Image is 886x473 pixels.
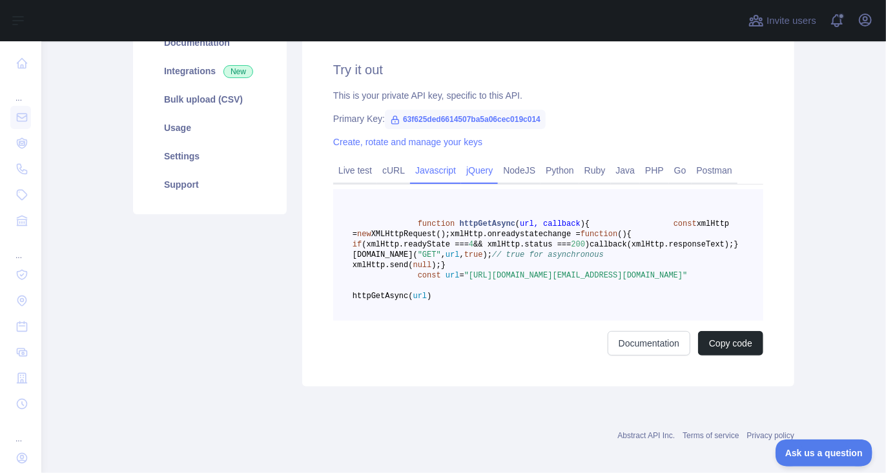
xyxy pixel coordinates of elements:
[149,28,271,57] a: Documentation
[618,431,675,440] a: Abstract API Inc.
[418,271,441,280] span: const
[483,250,492,259] span: );
[385,110,546,129] span: 63f625ded6614507ba5a06cec019c014
[10,77,31,103] div: ...
[446,250,460,259] span: url
[746,10,819,31] button: Invite users
[469,240,473,249] span: 4
[10,418,31,444] div: ...
[747,431,794,440] a: Privacy policy
[581,230,618,239] span: function
[149,170,271,199] a: Support
[608,331,690,356] a: Documentation
[460,219,515,228] span: httpGetAsync
[353,292,413,301] span: httpGetAsync(
[571,240,585,249] span: 200
[698,331,763,356] button: Copy code
[333,89,763,102] div: This is your private API key, specific to this API.
[418,250,441,259] span: "GET"
[413,292,428,301] span: url
[333,61,763,79] h2: Try it out
[441,250,446,259] span: ,
[362,240,469,249] span: (xmlHttp.readyState ===
[149,142,271,170] a: Settings
[427,292,431,301] span: )
[734,240,739,249] span: }
[333,112,763,125] div: Primary Key:
[377,160,410,181] a: cURL
[460,271,464,280] span: =
[640,160,669,181] a: PHP
[627,230,632,239] span: {
[585,240,590,249] span: )
[149,114,271,142] a: Usage
[515,219,520,228] span: (
[581,219,585,228] span: )
[492,250,604,259] span: // true for asynchronous
[520,219,581,228] span: url, callback
[590,240,734,249] span: callback(xmlHttp.responseText);
[353,261,413,270] span: xmlHttp.send(
[446,271,460,280] span: url
[473,240,571,249] span: && xmlHttp.status ===
[353,250,418,259] span: [DOMAIN_NAME](
[692,160,737,181] a: Postman
[579,160,611,181] a: Ruby
[149,57,271,85] a: Integrations New
[223,65,253,78] span: New
[611,160,641,181] a: Java
[410,160,461,181] a: Javascript
[413,261,432,270] span: null
[149,85,271,114] a: Bulk upload (CSV)
[460,250,464,259] span: ,
[464,271,688,280] span: "[URL][DOMAIN_NAME][EMAIL_ADDRESS][DOMAIN_NAME]"
[357,230,371,239] span: new
[541,160,579,181] a: Python
[431,261,440,270] span: );
[498,160,541,181] a: NodeJS
[333,160,377,181] a: Live test
[617,230,622,239] span: (
[669,160,692,181] a: Go
[683,431,739,440] a: Terms of service
[333,137,482,147] a: Create, rotate and manage your keys
[450,230,581,239] span: xmlHttp.onreadystatechange =
[441,261,446,270] span: }
[623,230,627,239] span: )
[767,14,816,28] span: Invite users
[585,219,590,228] span: {
[464,250,483,259] span: true
[10,235,31,261] div: ...
[461,160,498,181] a: jQuery
[418,219,455,228] span: function
[776,439,873,467] iframe: Toggle Customer Support
[371,230,450,239] span: XMLHttpRequest();
[674,219,697,228] span: const
[353,240,362,249] span: if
